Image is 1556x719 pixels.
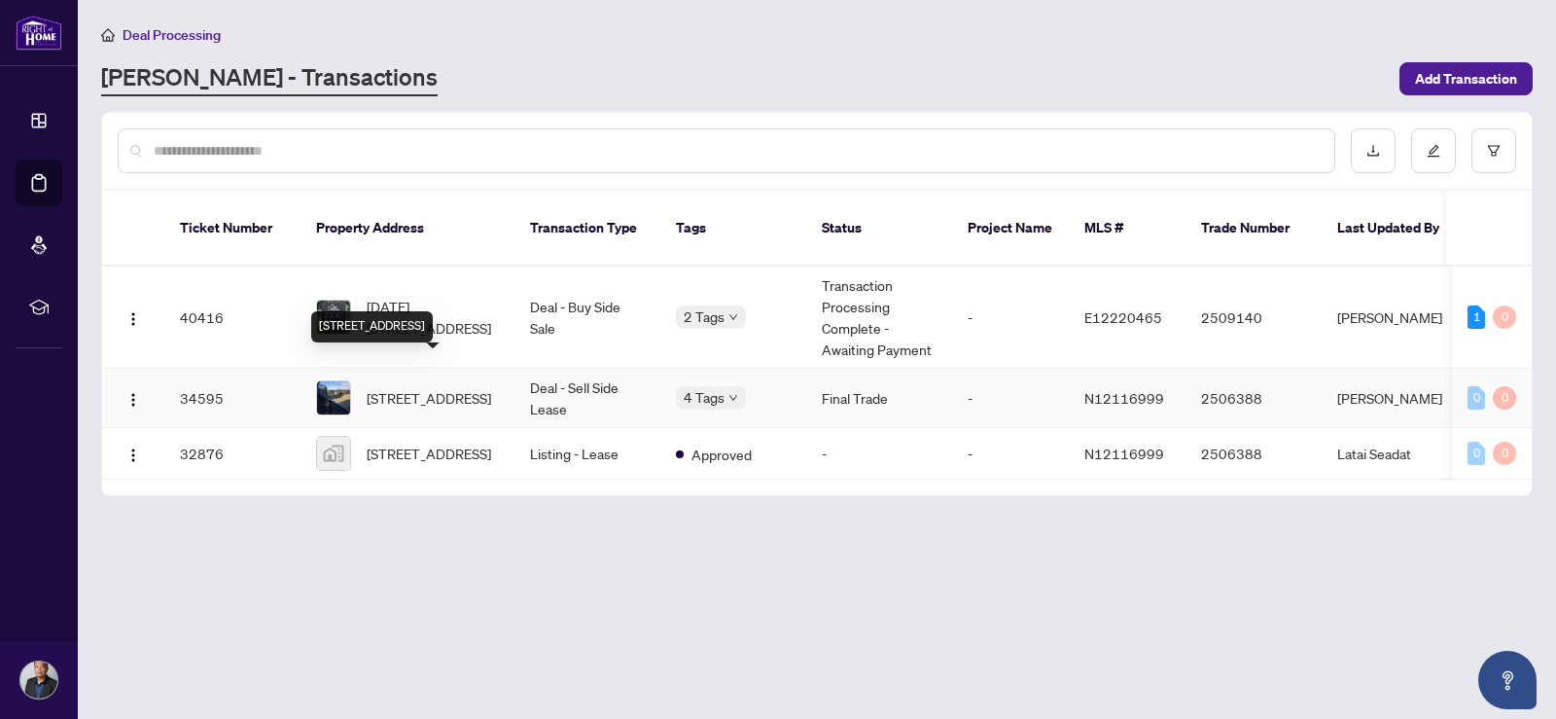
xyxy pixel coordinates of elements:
th: Tags [660,191,806,267]
th: Ticket Number [164,191,301,267]
td: Transaction Processing Complete - Awaiting Payment [806,267,952,369]
td: Listing - Lease [514,428,660,480]
button: Add Transaction [1399,62,1533,95]
th: Transaction Type [514,191,660,267]
button: Logo [118,382,149,413]
span: down [728,393,738,403]
td: Deal - Sell Side Lease [514,369,660,428]
th: Trade Number [1185,191,1322,267]
span: download [1366,144,1380,158]
img: Profile Icon [20,662,57,699]
th: Status [806,191,952,267]
td: 2506388 [1185,369,1322,428]
button: edit [1411,128,1456,173]
span: [STREET_ADDRESS] [367,387,491,409]
span: 4 Tags [684,386,725,409]
td: 2509140 [1185,267,1322,369]
span: E12220465 [1084,308,1162,326]
span: N12116999 [1084,389,1164,407]
span: home [101,28,115,42]
span: [STREET_ADDRESS] [367,443,491,464]
span: Add Transaction [1415,63,1517,94]
div: 0 [1493,306,1516,329]
img: logo [16,15,62,51]
span: filter [1487,144,1501,158]
img: Logo [125,448,141,463]
img: thumbnail-img [317,437,350,470]
span: Deal Processing [123,26,221,44]
div: 0 [1468,442,1485,465]
td: [PERSON_NAME] [1322,369,1468,428]
td: - [952,428,1069,480]
span: edit [1427,144,1440,158]
span: [DATE][STREET_ADDRESS] [367,296,499,339]
td: Latai Seadat [1322,428,1468,480]
td: 2506388 [1185,428,1322,480]
td: 40416 [164,267,301,369]
img: Logo [125,392,141,408]
td: - [952,369,1069,428]
span: Approved [691,444,752,465]
button: filter [1471,128,1516,173]
div: 1 [1468,306,1485,329]
td: Deal - Buy Side Sale [514,267,660,369]
button: Logo [118,302,149,333]
span: N12116999 [1084,445,1164,462]
td: [PERSON_NAME] [1322,267,1468,369]
td: - [952,267,1069,369]
th: Project Name [952,191,1069,267]
button: download [1351,128,1396,173]
td: 34595 [164,369,301,428]
span: down [728,312,738,322]
a: [PERSON_NAME] - Transactions [101,61,438,96]
div: 0 [1468,386,1485,410]
span: 2 Tags [684,306,725,328]
img: thumbnail-img [317,381,350,414]
td: Final Trade [806,369,952,428]
th: Last Updated By [1322,191,1468,267]
th: Property Address [301,191,514,267]
img: thumbnail-img [317,301,350,334]
button: Open asap [1478,651,1537,709]
div: [STREET_ADDRESS] [311,311,433,342]
td: 32876 [164,428,301,480]
div: 0 [1493,442,1516,465]
td: - [806,428,952,480]
div: 0 [1493,386,1516,410]
button: Logo [118,438,149,469]
img: Logo [125,311,141,327]
th: MLS # [1069,191,1185,267]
